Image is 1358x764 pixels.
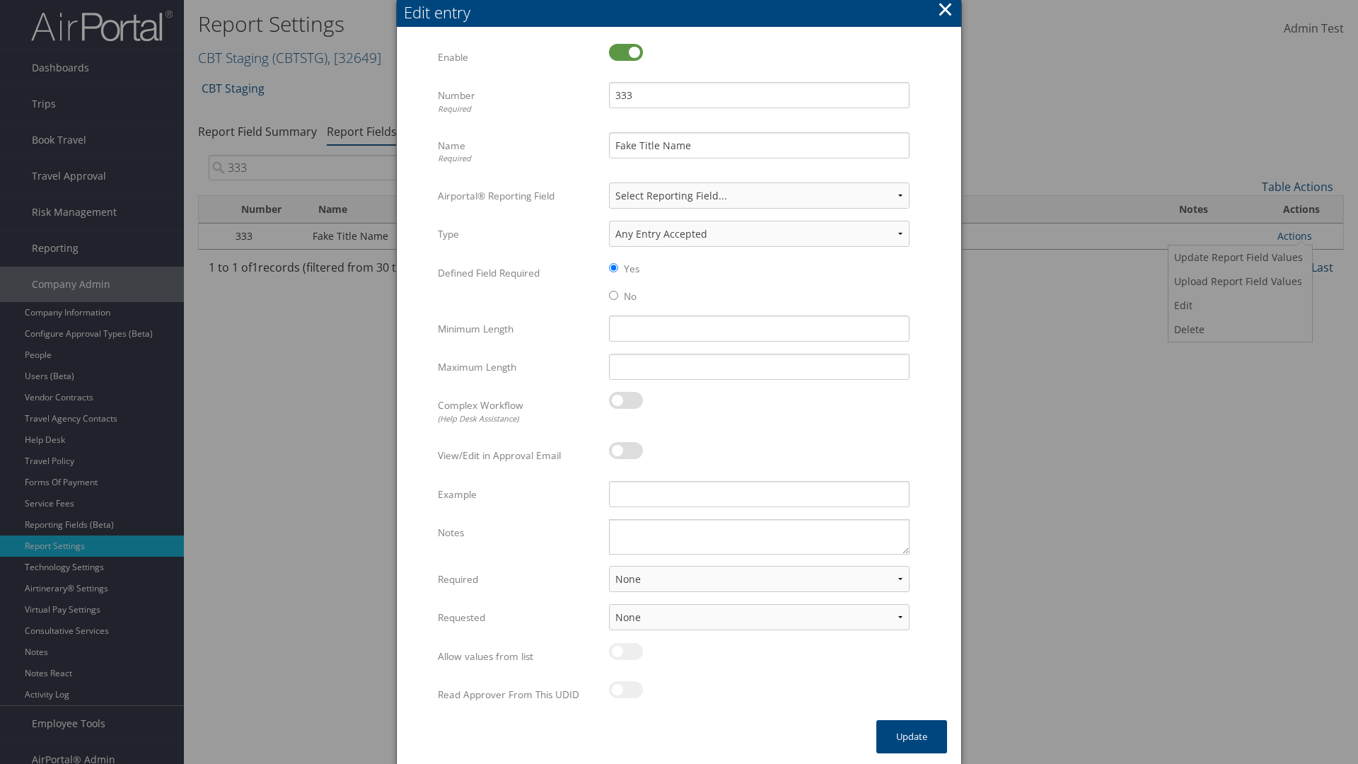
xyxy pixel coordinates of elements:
label: Requested [438,604,598,631]
label: Type [438,221,598,248]
label: Name [438,132,598,171]
label: Airportal® Reporting Field [438,183,598,209]
label: Minimum Length [438,316,598,342]
label: Complex Workflow [438,392,598,431]
label: Yes [624,262,639,276]
div: Required [438,103,598,115]
div: Edit entry [404,1,961,23]
label: Maximum Length [438,354,598,381]
label: Number [438,82,598,121]
div: (Help Desk Assistance) [438,413,598,425]
label: View/Edit in Approval Email [438,442,598,469]
label: Read Approver From This UDID [438,681,598,708]
label: Defined Field Required [438,260,598,286]
label: Notes [438,519,598,546]
label: Allow values from list [438,643,598,670]
label: No [624,289,637,303]
label: Required [438,566,598,593]
label: Enable [438,44,598,71]
div: Required [438,153,598,165]
label: Example [438,481,598,508]
button: Update [876,720,947,753]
